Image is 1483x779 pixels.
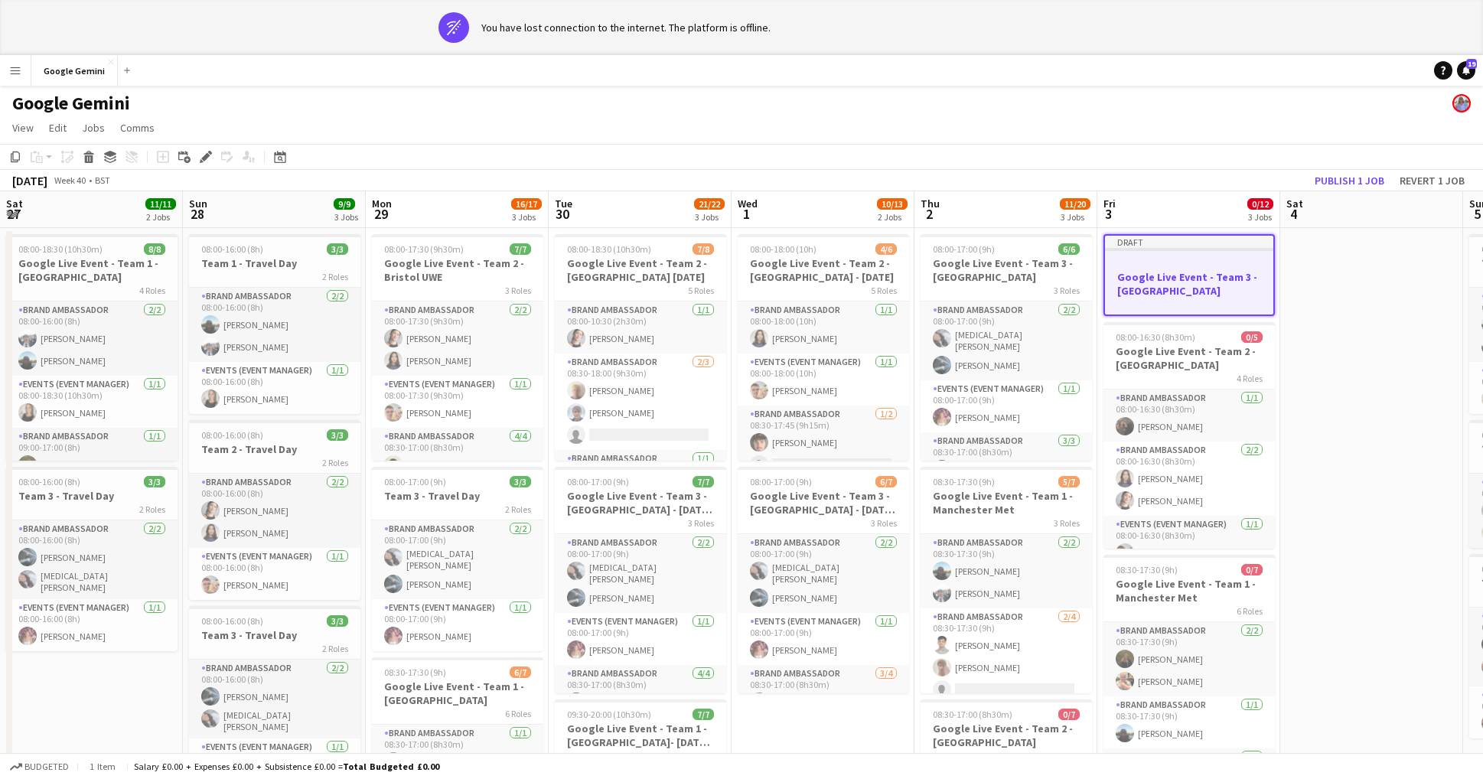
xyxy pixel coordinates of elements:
[921,432,1092,529] app-card-role: Brand Ambassador3/308:30-17:00 (8h30m)
[1054,517,1080,529] span: 3 Roles
[875,243,897,255] span: 4/6
[510,667,531,678] span: 6/7
[505,708,531,719] span: 6 Roles
[343,761,439,772] span: Total Budgeted £0.00
[738,534,909,613] app-card-role: Brand Ambassador2/208:00-17:00 (9h)[MEDICAL_DATA][PERSON_NAME][PERSON_NAME]
[921,489,1092,517] h3: Google Live Event - Team 1 - Manchester Met
[688,517,714,529] span: 3 Roles
[12,173,47,188] div: [DATE]
[1116,564,1178,575] span: 08:30-17:30 (9h)
[933,709,1012,720] span: 08:30-17:00 (8h30m)
[735,205,758,223] span: 1
[189,474,360,548] app-card-role: Brand Ambassador2/208:00-16:00 (8h)[PERSON_NAME][PERSON_NAME]
[921,234,1092,461] div: 08:00-17:00 (9h)6/6Google Live Event - Team 3 - [GEOGRAPHIC_DATA]3 RolesBrand Ambassador2/208:00-...
[738,197,758,210] span: Wed
[688,750,714,761] span: 4 Roles
[1286,197,1303,210] span: Sat
[189,197,207,210] span: Sun
[1393,171,1471,191] button: Revert 1 job
[6,467,178,651] app-job-card: 08:00-16:00 (8h)3/3Team 3 - Travel Day2 RolesBrand Ambassador2/208:00-16:00 (8h)[PERSON_NAME][MED...
[1058,476,1080,487] span: 5/7
[139,285,165,296] span: 4 Roles
[187,205,207,223] span: 28
[51,174,89,186] span: Week 40
[921,256,1092,284] h3: Google Live Event - Team 3 - [GEOGRAPHIC_DATA]
[372,520,543,599] app-card-role: Brand Ambassador2/208:00-17:00 (9h)[MEDICAL_DATA][PERSON_NAME][PERSON_NAME]
[1061,211,1090,223] div: 3 Jobs
[145,198,176,210] span: 11/11
[511,198,542,210] span: 16/17
[1241,331,1263,343] span: 0/5
[693,243,714,255] span: 7/8
[567,476,629,487] span: 08:00-17:00 (9h)
[322,271,348,282] span: 2 Roles
[6,520,178,599] app-card-role: Brand Ambassador2/208:00-16:00 (8h)[PERSON_NAME][MEDICAL_DATA][PERSON_NAME]
[334,211,358,223] div: 3 Jobs
[372,234,543,461] app-job-card: 08:00-17:30 (9h30m)7/7Google Live Event - Team 2 - Bristol UWE3 RolesBrand Ambassador2/208:00-17:...
[694,198,725,210] span: 21/22
[1101,205,1116,223] span: 3
[49,121,67,135] span: Edit
[146,211,175,223] div: 2 Jobs
[189,442,360,456] h3: Team 2 - Travel Day
[567,709,651,720] span: 09:30-20:00 (10h30m)
[738,234,909,461] app-job-card: 08:00-18:00 (10h)4/6Google Live Event - Team 2 - [GEOGRAPHIC_DATA] - [DATE]5 RolesBrand Ambassado...
[18,243,103,255] span: 08:00-18:30 (10h30m)
[512,211,541,223] div: 3 Jobs
[1103,234,1275,316] div: DraftGoogle Live Event - Team 3 - [GEOGRAPHIC_DATA]
[24,761,69,772] span: Budgeted
[738,354,909,406] app-card-role: Events (Event Manager)1/108:00-18:00 (10h)[PERSON_NAME]
[12,92,130,115] h1: Google Gemini
[18,476,80,487] span: 08:00-16:00 (8h)
[322,643,348,654] span: 2 Roles
[6,599,178,651] app-card-role: Events (Event Manager)1/108:00-16:00 (8h)[PERSON_NAME]
[189,420,360,600] app-job-card: 08:00-16:00 (8h)3/3Team 2 - Travel Day2 RolesBrand Ambassador2/208:00-16:00 (8h)[PERSON_NAME][PER...
[921,467,1092,693] div: 08:30-17:30 (9h)5/7Google Live Event - Team 1 - Manchester Met3 RolesBrand Ambassador2/208:30-17:...
[6,301,178,376] app-card-role: Brand Ambassador2/208:00-16:00 (8h)[PERSON_NAME][PERSON_NAME]
[1466,59,1477,69] span: 19
[921,380,1092,432] app-card-role: Events (Event Manager)1/108:00-17:00 (9h)[PERSON_NAME]
[555,534,726,613] app-card-role: Brand Ambassador2/208:00-17:00 (9h)[MEDICAL_DATA][PERSON_NAME][PERSON_NAME]
[372,467,543,651] app-job-card: 08:00-17:00 (9h)3/3Team 3 - Travel Day2 RolesBrand Ambassador2/208:00-17:00 (9h)[MEDICAL_DATA][PE...
[933,243,995,255] span: 08:00-17:00 (9h)
[95,174,110,186] div: BST
[6,234,178,461] div: 08:00-18:30 (10h30m)8/8Google Live Event - Team 1 - [GEOGRAPHIC_DATA]4 RolesBrand Ambassador2/208...
[1237,373,1263,384] span: 4 Roles
[1103,322,1275,549] app-job-card: 08:00-16:30 (8h30m)0/5Google Live Event - Team 2 - [GEOGRAPHIC_DATA]4 RolesBrand Ambassador1/108:...
[875,476,897,487] span: 6/7
[372,197,392,210] span: Mon
[555,722,726,749] h3: Google Live Event - Team 1 - [GEOGRAPHIC_DATA]- [DATE] 1st
[555,467,726,693] app-job-card: 08:00-17:00 (9h)7/7Google Live Event - Team 3 - [GEOGRAPHIC_DATA] - [DATE] 1st3 RolesBrand Ambass...
[1103,442,1275,516] app-card-role: Brand Ambassador2/208:00-16:30 (8h30m)[PERSON_NAME][PERSON_NAME]
[384,476,446,487] span: 08:00-17:00 (9h)
[1058,243,1080,255] span: 6/6
[555,450,726,502] app-card-role: Brand Ambassador1/1
[372,428,543,546] app-card-role: Brand Ambassador4/408:30-17:00 (8h30m)[PERSON_NAME]
[918,205,940,223] span: 2
[738,613,909,665] app-card-role: Events (Event Manager)1/108:00-17:00 (9h)[PERSON_NAME]
[144,243,165,255] span: 8/8
[12,121,34,135] span: View
[372,599,543,651] app-card-role: Events (Event Manager)1/108:00-17:00 (9h)[PERSON_NAME]
[1105,270,1273,298] h3: Google Live Event - Team 3 - [GEOGRAPHIC_DATA]
[120,121,155,135] span: Comms
[750,243,816,255] span: 08:00-18:00 (10h)
[372,489,543,503] h3: Team 3 - Travel Day
[372,376,543,428] app-card-role: Events (Event Manager)1/108:00-17:30 (9h30m)[PERSON_NAME]
[738,467,909,693] div: 08:00-17:00 (9h)6/7Google Live Event - Team 3 - [GEOGRAPHIC_DATA] - [DATE] 30th3 RolesBrand Ambas...
[555,234,726,461] app-job-card: 08:00-18:30 (10h30m)7/8Google Live Event - Team 2 - [GEOGRAPHIC_DATA] [DATE]5 RolesBrand Ambassad...
[82,121,105,135] span: Jobs
[688,285,714,296] span: 5 Roles
[6,376,178,428] app-card-role: Events (Event Manager)1/108:00-18:30 (10h30m)[PERSON_NAME]
[189,362,360,414] app-card-role: Events (Event Manager)1/108:00-16:00 (8h)[PERSON_NAME]
[738,489,909,517] h3: Google Live Event - Team 3 - [GEOGRAPHIC_DATA] - [DATE] 30th
[372,256,543,284] h3: Google Live Event - Team 2 - Bristol UWE
[384,243,464,255] span: 08:00-17:30 (9h30m)
[327,243,348,255] span: 3/3
[1247,198,1273,210] span: 0/12
[921,722,1092,749] h3: Google Live Event - Team 2 - [GEOGRAPHIC_DATA]
[189,660,360,738] app-card-role: Brand Ambassador2/208:00-16:00 (8h)[PERSON_NAME][MEDICAL_DATA][PERSON_NAME]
